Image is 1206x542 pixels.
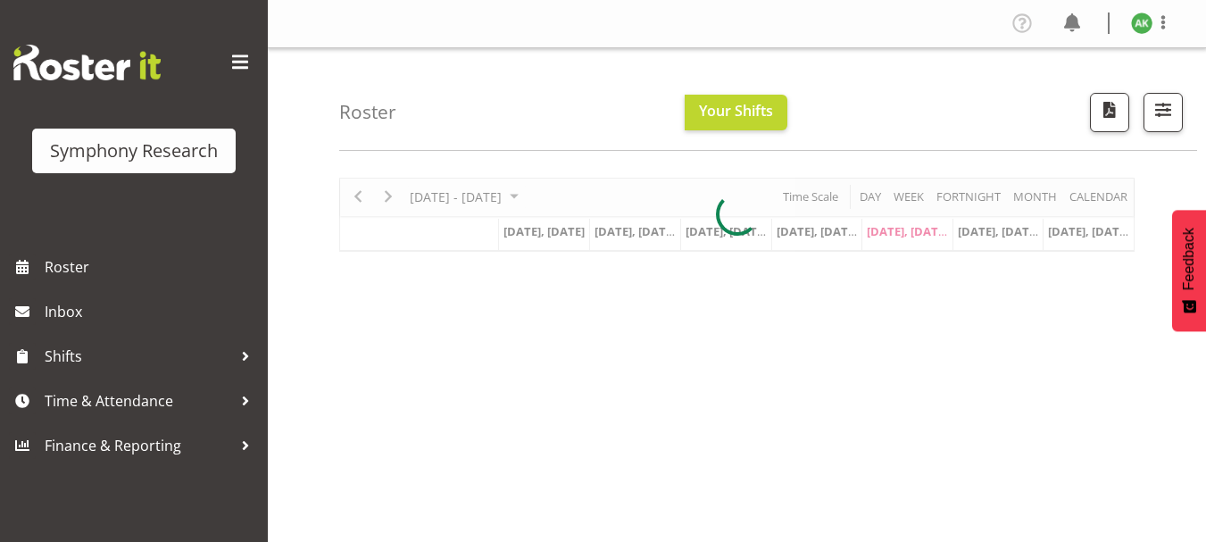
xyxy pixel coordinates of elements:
[699,101,773,121] span: Your Shifts
[1172,210,1206,331] button: Feedback - Show survey
[1144,93,1183,132] button: Filter Shifts
[685,95,787,130] button: Your Shifts
[1090,93,1129,132] button: Download a PDF of the roster according to the set date range.
[45,343,232,370] span: Shifts
[45,388,232,414] span: Time & Attendance
[45,432,232,459] span: Finance & Reporting
[13,45,161,80] img: Rosterit website logo
[1131,13,1152,34] img: amit-kumar11606.jpg
[339,102,396,122] h4: Roster
[1181,228,1197,290] span: Feedback
[45,254,259,280] span: Roster
[50,138,218,164] div: Symphony Research
[45,298,259,325] span: Inbox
